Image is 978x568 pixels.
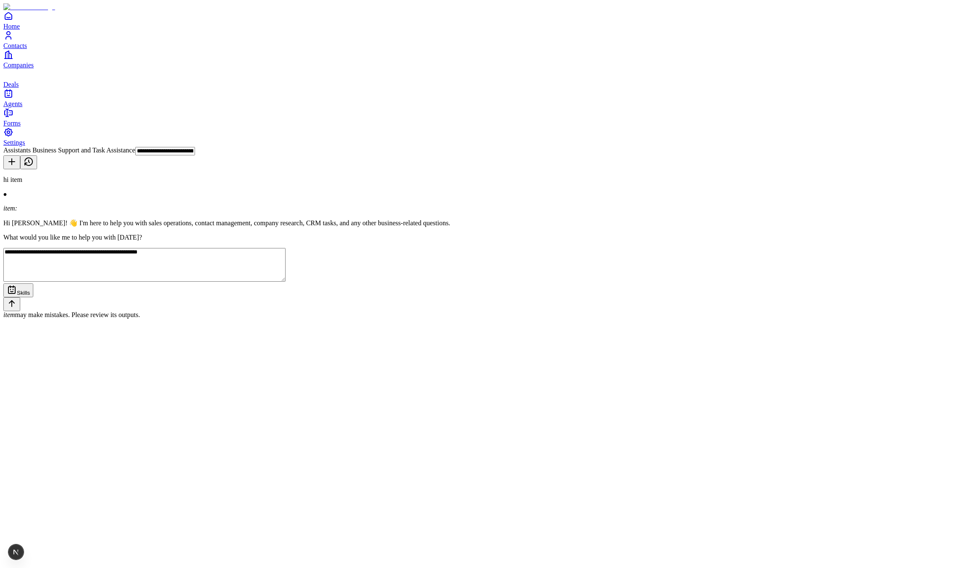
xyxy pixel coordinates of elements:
a: deals [3,69,975,88]
i: item [3,311,15,318]
p: hi item [3,176,975,184]
a: Companies [3,50,975,69]
p: What would you like me to help you with [DATE]? [3,234,975,241]
span: Home [3,23,20,30]
img: Item Brain Logo [3,3,55,11]
div: may make mistakes. Please review its outputs. [3,311,975,319]
a: Contacts [3,30,975,49]
p: Hi [PERSON_NAME]! 👋 I'm here to help you with sales operations, contact management, company resea... [3,219,975,227]
a: Settings [3,127,975,146]
span: Skills [17,290,30,296]
a: Forms [3,108,975,127]
span: Forms [3,120,21,127]
a: Home [3,11,975,30]
button: New conversation [3,155,20,169]
a: Agents [3,88,975,107]
span: Contacts [3,42,27,49]
span: Companies [3,61,34,69]
span: Deals [3,81,19,88]
button: Skills [3,283,33,297]
span: Settings [3,139,25,146]
button: View history [20,155,37,169]
i: item: [3,205,17,212]
span: Assistants Business Support and Task Assistance [3,147,135,154]
button: Send message [3,297,20,311]
span: Agents [3,100,22,107]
